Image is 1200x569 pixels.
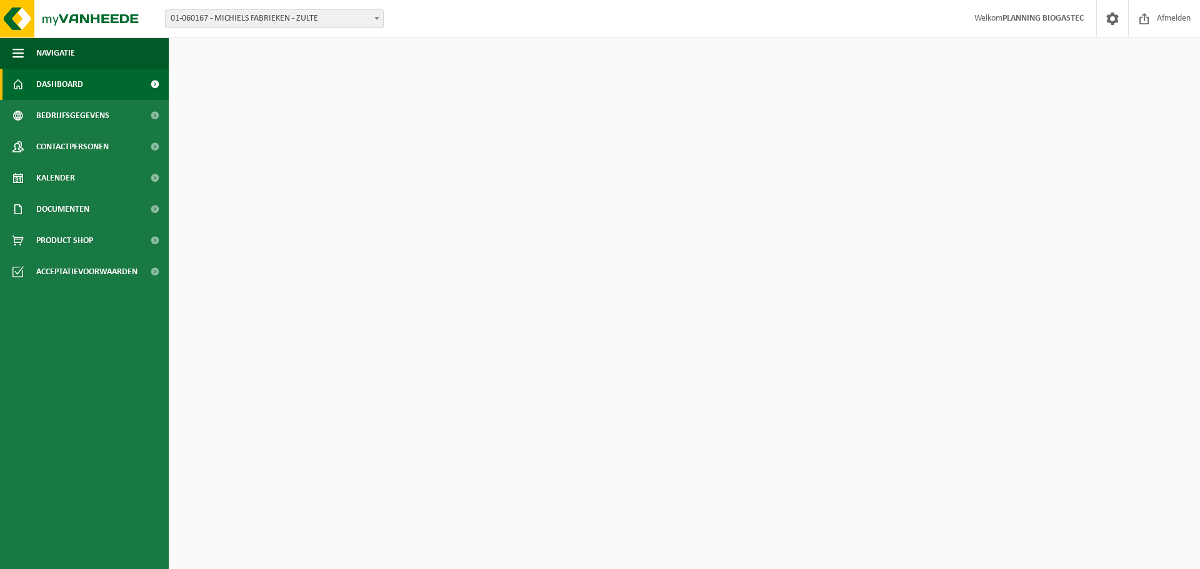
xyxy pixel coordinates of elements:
span: 01-060167 - MICHIELS FABRIEKEN - ZULTE [166,10,383,27]
span: Acceptatievoorwaarden [36,256,137,287]
span: Kalender [36,162,75,194]
span: Documenten [36,194,89,225]
span: 01-060167 - MICHIELS FABRIEKEN - ZULTE [165,9,384,28]
span: Navigatie [36,37,75,69]
span: Product Shop [36,225,93,256]
strong: PLANNING BIOGASTEC [1002,14,1084,23]
span: Contactpersonen [36,131,109,162]
span: Bedrijfsgegevens [36,100,109,131]
span: Dashboard [36,69,83,100]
